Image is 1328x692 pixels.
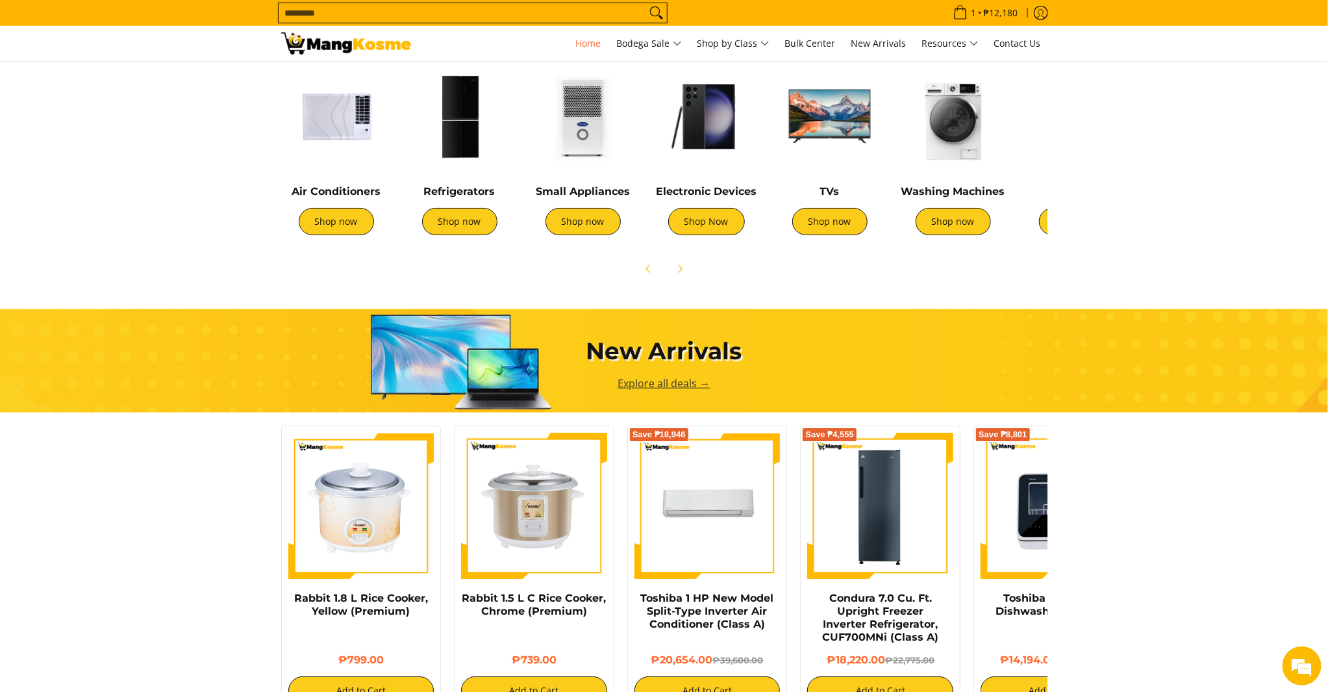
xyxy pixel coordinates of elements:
a: Resources [916,26,985,61]
h6: ₱739.00 [461,654,607,667]
del: ₱22,775.00 [885,655,934,665]
button: Previous [634,255,663,283]
a: Condura 7.0 Cu. Ft. Upright Freezer Inverter Refrigerator, CUF700MNi (Class A) [822,592,938,643]
a: Toshiba Mini 4-Set Dishwasher (Class A) [996,592,1112,617]
span: • [949,6,1022,20]
span: Bodega Sale [617,36,682,52]
img: https://mangkosme.com/products/rabbit-1-5-l-c-rice-cooker-chrome-class-a [461,433,607,579]
span: Contact Us [994,37,1041,49]
a: Shop now [545,208,621,235]
span: Home [576,37,601,49]
nav: Main Menu [424,26,1047,61]
img: Small Appliances [528,61,638,172]
a: Rabbit 1.8 L Rice Cooker, Yellow (Premium) [294,592,428,617]
a: Shop now [1039,208,1114,235]
a: Toshiba 1 HP New Model Split-Type Inverter Air Conditioner (Class A) [641,592,774,630]
a: Electronic Devices [656,185,757,198]
h6: ₱14,194.00 [981,654,1127,667]
span: Save ₱18,946 [633,431,686,439]
img: Electronic Devices [651,61,762,172]
a: Washing Machines [901,185,1005,198]
img: Cookers [1021,61,1132,172]
img: https://mangkosme.com/products/rabbit-1-8-l-rice-cooker-yellow-class-a [288,433,434,579]
a: TVs [820,185,840,198]
span: ₱12,180 [982,8,1020,18]
img: Refrigerators [405,61,515,172]
a: Shop by Class [691,26,776,61]
a: Home [570,26,608,61]
img: Toshiba Mini 4-Set Dishwasher (Class A) [981,433,1127,579]
a: Bulk Center [779,26,842,61]
a: Shop now [916,208,991,235]
button: Next [666,255,694,283]
img: Condura 7.0 Cu. Ft. Upright Freezer Inverter Refrigerator, CUF700MNi (Class A) [807,433,953,579]
a: Shop now [422,208,497,235]
h6: ₱20,654.00 [634,654,781,667]
a: Air Conditioners [292,185,381,198]
img: Washing Machines [898,61,1009,172]
a: Shop Now [668,208,745,235]
a: Small Appliances [536,185,630,198]
img: Air Conditioners [281,61,392,172]
a: Shop now [299,208,374,235]
button: Search [646,3,667,23]
h6: ₱799.00 [288,654,434,667]
a: Contact Us [988,26,1047,61]
span: Save ₱4,555 [805,431,854,439]
a: Shop now [792,208,868,235]
span: 1 [970,8,979,18]
span: New Arrivals [851,37,907,49]
a: Rabbit 1.5 L C Rice Cooker, Chrome (Premium) [462,592,606,617]
span: Shop by Class [697,36,770,52]
img: Toshiba 1 HP New Model Split-Type Inverter Air Conditioner (Class A) [634,433,781,579]
del: ₱39,600.00 [713,655,764,665]
h6: ₱18,220.00 [807,654,953,667]
span: Resources [922,36,979,52]
a: Refrigerators [424,185,495,198]
img: Mang Kosme: Your Home Appliances Warehouse Sale Partner! [281,32,411,55]
a: Bodega Sale [610,26,688,61]
img: TVs [775,61,885,172]
span: Save ₱8,801 [979,431,1027,439]
a: New Arrivals [845,26,913,61]
span: Bulk Center [785,37,836,49]
a: Explore all deals → [618,376,710,391]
